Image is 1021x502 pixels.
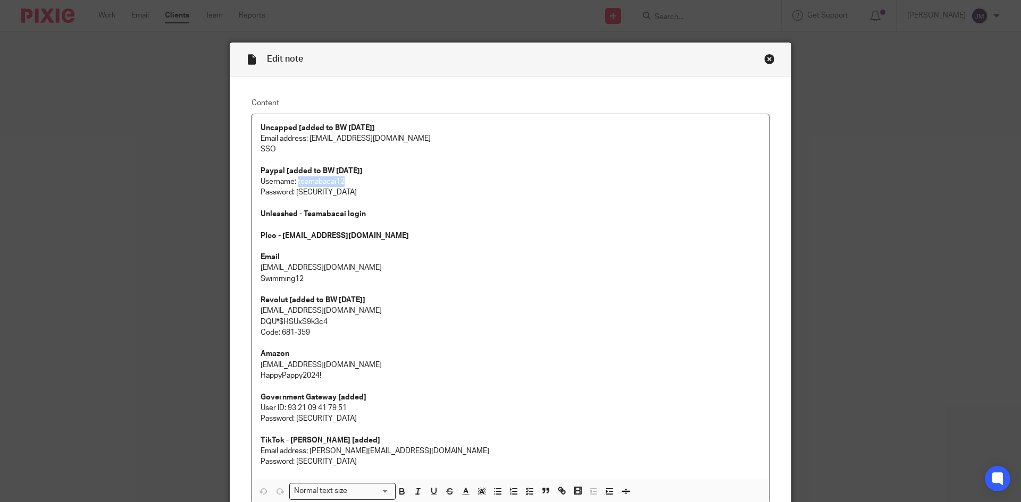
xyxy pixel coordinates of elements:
span: Normal text size [292,486,350,497]
div: Search for option [289,483,396,499]
p: HappyPappy2024! [261,370,760,381]
strong: Uncapped [added to BW [DATE]] [261,124,375,132]
div: Close this dialog window [764,54,775,64]
p: [EMAIL_ADDRESS][DOMAIN_NAME] [261,305,760,316]
strong: Amazon [261,350,289,358]
p: Swimming12 [261,274,760,284]
strong: Email [261,253,280,261]
p: Username: teamabacai12 [261,176,760,187]
strong: Unleashed - Teamabacai login [261,210,366,218]
p: Password: [SECURITY_DATA] [261,187,760,198]
p: [EMAIL_ADDRESS][DOMAIN_NAME] [261,262,760,273]
p: User ID: 93 21 09 41 79 51 [261,403,760,413]
p: Email address: [EMAIL_ADDRESS][DOMAIN_NAME] [261,133,760,144]
strong: Paypal [added to BW [DATE]] [261,167,363,175]
p: DQU*$HSUxS9k3c4 [261,317,760,327]
strong: TikTok - [PERSON_NAME] [added] [261,437,380,444]
strong: Pleo - [EMAIL_ADDRESS][DOMAIN_NAME] [261,232,409,240]
label: Content [252,98,769,108]
p: Password: [SECURITY_DATA] [261,413,760,424]
p: SSO [261,144,760,155]
input: Search for option [351,486,389,497]
strong: Government Gateway [added] [261,394,366,401]
p: Email address: [PERSON_NAME][EMAIL_ADDRESS][DOMAIN_NAME] Password: [SECURITY_DATA] [261,446,760,467]
strong: Revolut [added to BW [DATE]] [261,296,365,304]
p: Code: 681-359 [261,327,760,338]
p: [EMAIL_ADDRESS][DOMAIN_NAME] [261,360,760,370]
span: Edit note [267,55,303,63]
